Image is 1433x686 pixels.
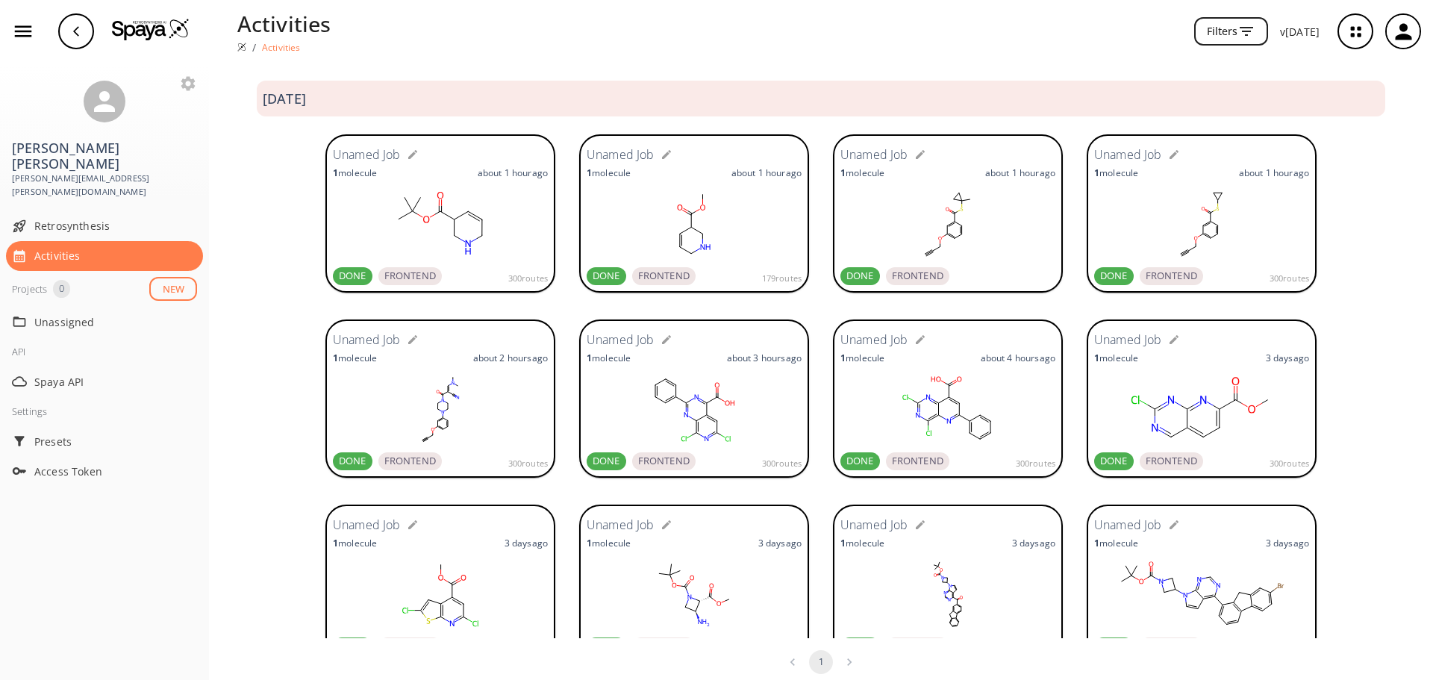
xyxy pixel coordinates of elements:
[579,134,809,296] a: Unamed Job1moleculeabout 1 houragoDONEFRONTEND179routes
[1094,166,1099,179] strong: 1
[237,7,331,40] p: Activities
[325,505,555,666] a: Unamed Job1molecule3 daysago
[587,331,655,350] h6: Unamed Job
[840,352,884,364] p: molecule
[1140,269,1203,284] span: FRONTEND
[333,516,401,535] h6: Unamed Job
[587,454,626,469] span: DONE
[325,134,555,296] a: Unamed Job1moleculeabout 1 houragoDONEFRONTEND300routes
[833,134,1063,296] a: Unamed Job1moleculeabout 1 houragoDONEFRONTEND
[886,269,949,284] span: FRONTEND
[333,537,377,549] p: molecule
[1270,457,1309,470] span: 300 routes
[333,166,377,179] p: molecule
[12,280,47,298] div: Projects
[333,352,377,364] p: molecule
[508,457,548,470] span: 300 routes
[762,272,802,285] span: 179 routes
[508,272,548,285] span: 300 routes
[981,352,1055,364] p: about 4 hours ago
[1087,505,1317,666] a: Unamed Job1molecule3 daysago
[840,372,1055,446] svg: ClC1=NC(C(C(O)=O)=CC(C2=CC=CC=C2)=N3)=C3C(Cl)=N1
[333,352,338,364] strong: 1
[1094,352,1138,364] p: molecule
[1280,24,1320,40] p: v [DATE]
[34,218,197,234] span: Retrosynthesis
[6,241,203,271] div: Activities
[840,516,908,535] h6: Unamed Job
[333,557,548,632] svg: COC(C1=C(C=C(S2)Cl)C2=NC(Cl)=C1)=O
[262,41,301,54] p: Activities
[333,537,338,549] strong: 1
[6,426,203,456] div: Presets
[333,372,548,446] svg: O=C(/C(C#N)=C/N(C)C)N(CC1)CCN1C2=CC(OCC#C)=CC=C2
[731,166,802,179] p: about 1 hour ago
[587,372,802,446] svg: ClC1=CC(C(C(O)=O)=NC(C2=CC=CC=C2)=N3)=C3C(Cl)=N1
[6,307,203,337] div: Unassigned
[833,319,1063,481] a: Unamed Job1moleculeabout 4 hoursagoDONEFRONTEND300routes
[587,166,592,179] strong: 1
[378,454,442,469] span: FRONTEND
[1140,454,1203,469] span: FRONTEND
[587,516,655,535] h6: Unamed Job
[1094,166,1138,179] p: molecule
[333,166,338,179] strong: 1
[1094,537,1138,549] p: molecule
[840,537,846,549] strong: 1
[6,211,203,241] div: Retrosynthesis
[840,166,884,179] p: molecule
[840,187,1055,261] svg: C#CCOC1=CC=CC(C(SC2(CC2)C)=O)=C1
[778,650,864,674] nav: pagination navigation
[263,91,306,107] h3: [DATE]
[587,557,802,632] svg: O=C(OC(C)(C)C)N1C[C@H](N)[C@H]1C(OC)=O
[112,18,190,40] img: Logo Spaya
[6,456,203,486] div: Access Token
[1094,372,1309,446] svg: ClC1=NC2=NC(C(OC)=O)=CC=C2C=N1
[34,248,197,264] span: Activities
[237,43,246,52] img: Spaya logo
[12,172,197,199] span: [PERSON_NAME][EMAIL_ADDRESS][PERSON_NAME][DOMAIN_NAME]
[1266,352,1309,364] p: 3 days ago
[1087,134,1317,296] a: Unamed Job1moleculeabout 1 houragoDONEFRONTEND300routes
[1094,516,1162,535] h6: Unamed Job
[840,269,880,284] span: DONE
[840,331,908,350] h6: Unamed Job
[985,166,1055,179] p: about 1 hour ago
[1094,187,1309,261] svg: C#CCOC1=CC=CC(C(SC2CC2)=O)=C1
[1094,146,1162,165] h6: Unamed Job
[34,374,197,390] span: Spaya API
[1239,166,1309,179] p: about 1 hour ago
[325,319,555,481] a: Unamed Job1moleculeabout 2 hoursagoDONEFRONTEND300routes
[34,434,197,449] span: Presets
[587,269,626,284] span: DONE
[1266,537,1309,549] p: 3 days ago
[12,140,197,172] h3: [PERSON_NAME] [PERSON_NAME]
[53,281,70,296] span: 0
[840,352,846,364] strong: 1
[809,650,833,674] button: page 1
[1094,352,1099,364] strong: 1
[632,454,696,469] span: FRONTEND
[333,187,548,261] svg: O=C(OC(C)(C)C)C1C=CCNC1
[579,505,809,666] a: Unamed Job1molecule3 daysago
[505,537,548,549] p: 3 days ago
[840,557,1055,632] svg: O=C(N1CC(N2C=CC3=C(C(C4=CC(CC5=C6C=CC=C5)=C6C=C4)=O)N=CN=C23)C1)OC(C)(C)C
[1194,17,1268,46] button: Filters
[478,166,548,179] p: about 1 hour ago
[840,454,880,469] span: DONE
[1270,272,1309,285] span: 300 routes
[6,367,203,396] div: Spaya API
[758,537,802,549] p: 3 days ago
[333,454,372,469] span: DONE
[587,187,802,261] svg: O=C(OC)C1C=CCNC1
[149,277,197,302] button: NEW
[840,537,884,549] p: molecule
[252,40,256,55] li: /
[1094,454,1134,469] span: DONE
[727,352,802,364] p: about 3 hours ago
[632,269,696,284] span: FRONTEND
[1094,557,1309,632] svg: BrC1=CC2=C(C=C1)C3=C(C2)C(C(N=CN=C45)=C5C=CN4C(C6)CN6C(OC(C)(C)C)=O)=CC=C3
[587,537,592,549] strong: 1
[473,352,548,364] p: about 2 hours ago
[833,505,1063,666] a: Unamed Job1molecule3 daysago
